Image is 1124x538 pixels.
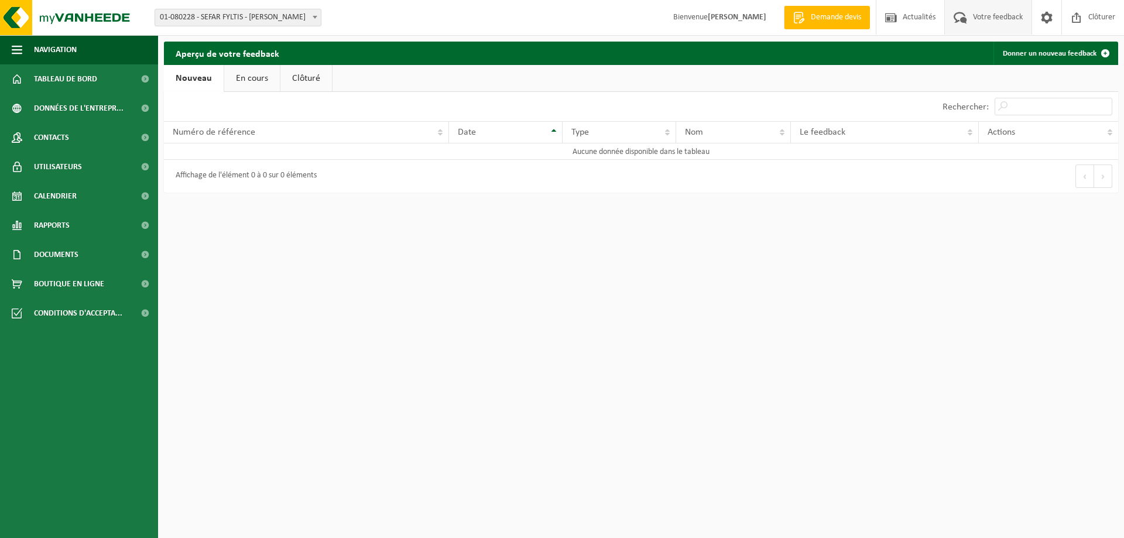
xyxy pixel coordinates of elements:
[34,35,77,64] span: Navigation
[173,128,255,137] span: Numéro de référence
[1075,165,1094,188] button: Previous
[34,299,122,328] span: Conditions d'accepta...
[571,128,589,137] span: Type
[34,181,77,211] span: Calendrier
[34,240,78,269] span: Documents
[685,128,703,137] span: Nom
[164,65,224,92] a: Nouveau
[988,128,1015,137] span: Actions
[800,128,845,137] span: Le feedback
[34,64,97,94] span: Tableau de bord
[155,9,321,26] span: 01-080228 - SEFAR FYLTIS - BILLY BERCLAU
[708,13,766,22] strong: [PERSON_NAME]
[34,211,70,240] span: Rapports
[280,65,332,92] a: Clôturé
[943,102,989,112] label: Rechercher:
[993,42,1117,65] a: Donner un nouveau feedback
[1094,165,1112,188] button: Next
[458,128,476,137] span: Date
[164,143,1118,160] td: Aucune donnée disponible dans le tableau
[224,65,280,92] a: En cours
[34,94,124,123] span: Données de l'entrepr...
[784,6,870,29] a: Demande devis
[34,123,69,152] span: Contacts
[170,166,317,187] div: Affichage de l'élément 0 à 0 sur 0 éléments
[34,269,104,299] span: Boutique en ligne
[808,12,864,23] span: Demande devis
[164,42,291,64] h2: Aperçu de votre feedback
[34,152,82,181] span: Utilisateurs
